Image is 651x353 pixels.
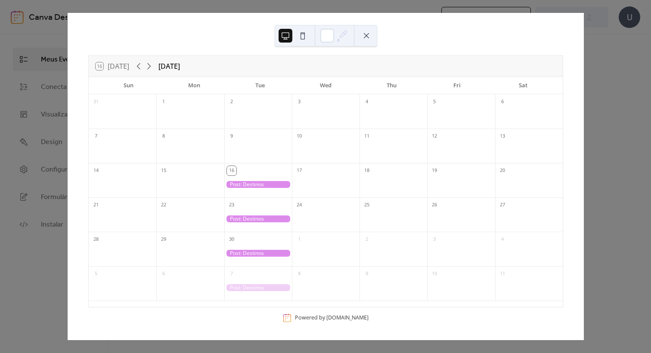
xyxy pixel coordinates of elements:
div: Tue [227,77,293,94]
div: 18 [362,166,372,175]
div: 16 [227,166,236,175]
div: Post: Destinos [224,284,292,292]
div: 21 [91,200,101,210]
div: 19 [430,166,439,175]
div: 23 [227,200,236,210]
div: 13 [498,132,507,141]
div: 5 [91,269,101,279]
div: Sat [490,77,556,94]
div: 2 [227,97,236,107]
div: Post: Destinos [224,181,292,188]
div: 30 [227,235,236,244]
div: 11 [498,269,507,279]
div: Post: Destinos [224,250,292,257]
div: 4 [498,235,507,244]
div: 14 [91,166,101,175]
div: Wed [293,77,359,94]
div: 12 [430,132,439,141]
div: 8 [294,269,304,279]
div: 5 [430,97,439,107]
div: 26 [430,200,439,210]
div: Thu [359,77,425,94]
div: 22 [159,200,168,210]
div: 1 [159,97,168,107]
div: Post: Destinos [224,215,292,223]
div: 4 [362,97,372,107]
div: 2 [362,235,372,244]
div: 1 [294,235,304,244]
div: 20 [498,166,507,175]
div: 28 [91,235,101,244]
div: 29 [159,235,168,244]
div: 7 [227,269,236,279]
div: 17 [294,166,304,175]
div: 25 [362,200,372,210]
div: 27 [498,200,507,210]
div: Mon [161,77,227,94]
div: 3 [430,235,439,244]
div: 10 [294,132,304,141]
div: 11 [362,132,372,141]
div: Powered by [295,314,369,321]
div: 9 [362,269,372,279]
div: Sun [96,77,161,94]
div: 24 [294,200,304,210]
div: 6 [159,269,168,279]
div: Fri [425,77,490,94]
div: 6 [498,97,507,107]
div: [DATE] [158,61,180,71]
a: [DOMAIN_NAME] [326,314,369,321]
div: 3 [294,97,304,107]
div: 15 [159,166,168,175]
div: 9 [227,132,236,141]
div: 10 [430,269,439,279]
div: 31 [91,97,101,107]
div: 7 [91,132,101,141]
div: 8 [159,132,168,141]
